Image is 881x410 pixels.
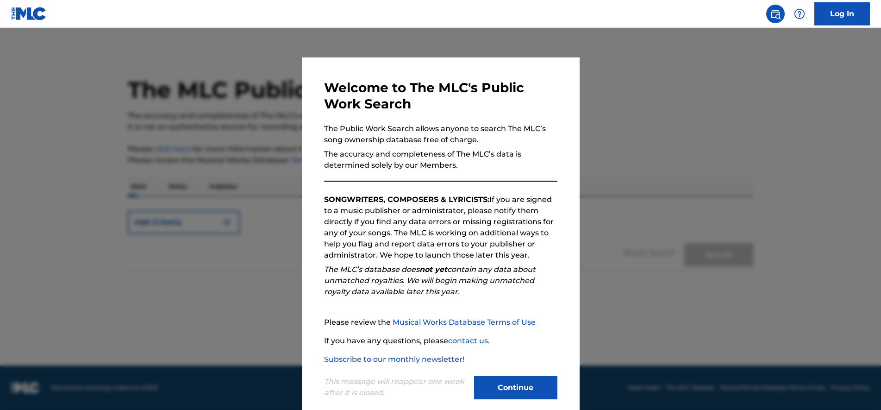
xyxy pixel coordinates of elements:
[448,336,488,345] a: contact us
[11,7,47,20] img: MLC Logo
[794,8,805,19] img: help
[324,195,489,204] strong: SONGWRITERS, COMPOSERS & LYRICISTS:
[474,376,557,399] button: Continue
[324,123,557,145] p: The Public Work Search allows anyone to search The MLC’s song ownership database free of charge.
[324,80,557,112] h3: Welcome to The MLC's Public Work Search
[324,265,536,296] em: The MLC’s database does contain any data about unmatched royalties. We will begin making unmatche...
[766,5,785,23] a: Public Search
[324,335,557,347] p: If you have any questions, please .
[324,355,464,364] a: Subscribe to our monthly newsletter!
[324,194,557,261] p: If you are signed to a music publisher or administrator, please notify them directly if you find ...
[324,149,557,171] p: The accuracy and completeness of The MLC’s data is determined solely by our Members.
[324,317,557,328] p: Please review the
[790,5,809,23] div: Help
[814,2,870,25] a: Log In
[393,318,536,327] a: Musical Works Database Terms of Use
[855,268,881,343] iframe: Resource Center
[770,8,781,19] img: search
[324,376,469,398] p: This message will reappear one week after it is closed.
[419,265,447,274] strong: not yet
